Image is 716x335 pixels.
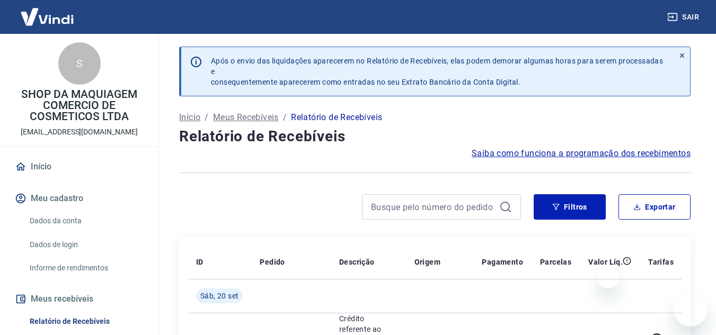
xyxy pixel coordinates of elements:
a: Saiba como funciona a programação dos recebimentos [472,147,691,160]
img: Vindi [13,1,82,33]
p: Parcelas [540,257,571,267]
p: / [205,111,208,124]
p: Após o envio das liquidações aparecerem no Relatório de Recebíveis, elas podem demorar algumas ho... [211,56,666,87]
a: Dados da conta [25,210,146,232]
a: Meus Recebíveis [213,111,279,124]
button: Filtros [534,194,606,220]
input: Busque pelo número do pedido [371,199,495,215]
iframe: Fechar mensagem [598,267,619,288]
p: Pagamento [482,257,523,267]
p: Tarifas [648,257,674,267]
span: Sáb, 20 set [200,291,238,301]
p: Descrição [339,257,375,267]
p: [EMAIL_ADDRESS][DOMAIN_NAME] [21,126,138,138]
button: Meus recebíveis [13,287,146,311]
div: S [58,42,101,85]
a: Informe de rendimentos [25,257,146,279]
button: Meu cadastro [13,187,146,210]
a: Início [179,111,200,124]
p: Pedido [260,257,285,267]
button: Sair [665,7,703,27]
p: SHOP DA MAQUIAGEM COMERCIO DE COSMETICOS LTDA [8,89,150,122]
button: Exportar [618,194,691,220]
a: Dados de login [25,234,146,256]
a: Início [13,155,146,178]
h4: Relatório de Recebíveis [179,126,691,147]
p: / [283,111,287,124]
p: Relatório de Recebíveis [291,111,382,124]
p: Valor Líq. [588,257,623,267]
p: ID [196,257,204,267]
a: Relatório de Recebíveis [25,311,146,332]
iframe: Botão para abrir a janela de mensagens [674,293,708,327]
p: Origem [414,257,440,267]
